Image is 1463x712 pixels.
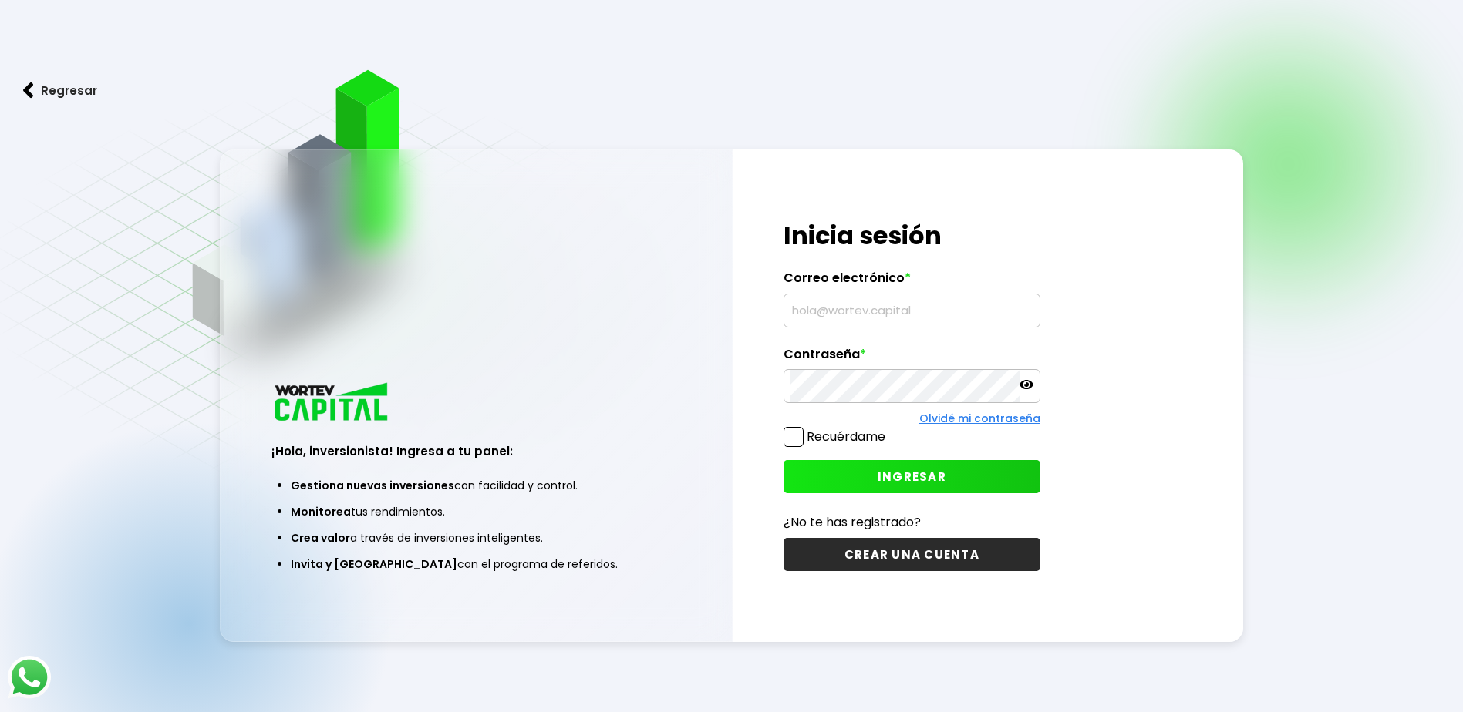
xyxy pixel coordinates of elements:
label: Contraseña [784,347,1040,370]
li: con facilidad y control. [291,472,661,499]
span: Crea valor [291,530,350,546]
span: Invita y [GEOGRAPHIC_DATA] [291,556,457,572]
li: con el programa de referidos. [291,551,661,577]
img: logo_wortev_capital [271,381,393,426]
h1: Inicia sesión [784,217,1040,254]
label: Correo electrónico [784,270,1040,294]
a: Olvidé mi contraseña [919,411,1040,426]
label: Recuérdame [807,428,885,445]
li: tus rendimientos. [291,499,661,525]
input: hola@wortev.capital [790,294,1033,327]
li: a través de inversiones inteligentes. [291,525,661,551]
span: Gestiona nuevas inversiones [291,478,454,493]
a: ¿No te has registrado?CREAR UNA CUENTA [784,512,1040,571]
img: logos_whatsapp-icon.242b2217.svg [8,656,51,699]
button: INGRESAR [784,460,1040,493]
img: flecha izquierda [23,82,34,99]
button: CREAR UNA CUENTA [784,538,1040,571]
p: ¿No te has registrado? [784,512,1040,532]
h3: ¡Hola, inversionista! Ingresa a tu panel: [271,442,680,460]
span: INGRESAR [878,469,946,485]
span: Monitorea [291,504,351,519]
